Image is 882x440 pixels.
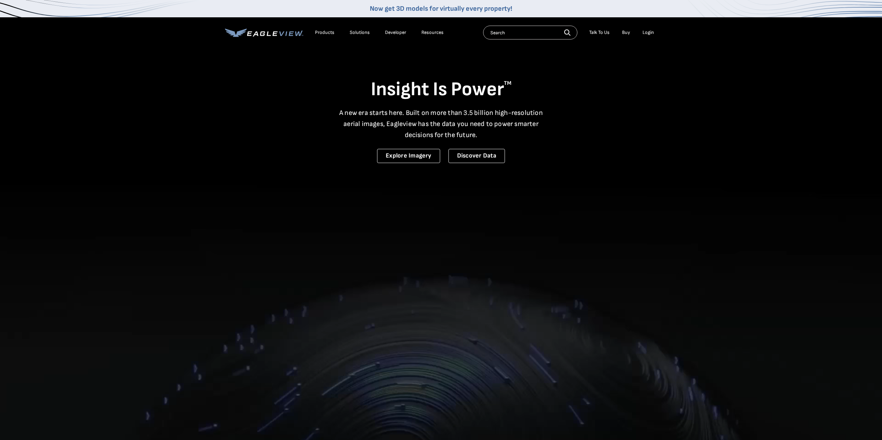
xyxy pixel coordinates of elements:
[350,29,370,36] div: Solutions
[225,78,657,102] h1: Insight Is Power
[370,5,512,13] a: Now get 3D models for virtually every property!
[483,26,577,39] input: Search
[504,80,512,87] sup: TM
[335,107,547,141] p: A new era starts here. Built on more than 3.5 billion high-resolution aerial images, Eagleview ha...
[589,29,610,36] div: Talk To Us
[315,29,334,36] div: Products
[377,149,440,163] a: Explore Imagery
[643,29,654,36] div: Login
[448,149,505,163] a: Discover Data
[622,29,630,36] a: Buy
[421,29,444,36] div: Resources
[385,29,406,36] a: Developer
